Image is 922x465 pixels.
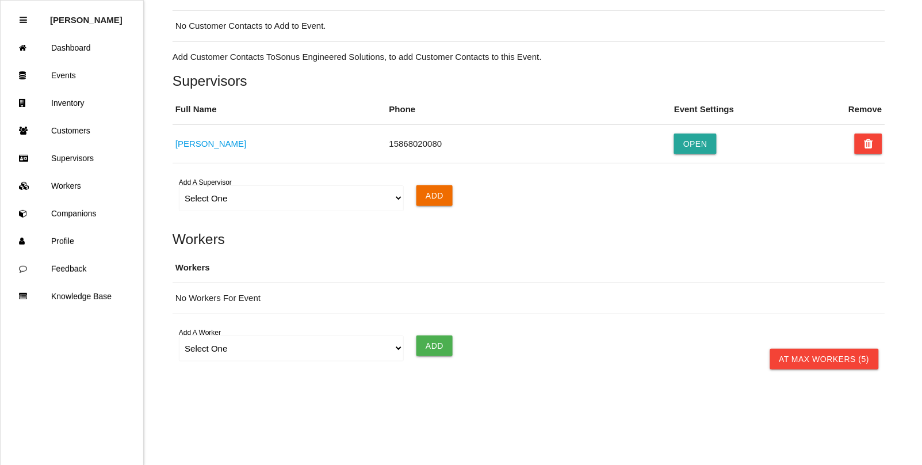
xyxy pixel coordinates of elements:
[1,200,143,227] a: Companions
[175,139,246,148] a: [PERSON_NAME]
[173,231,885,247] h5: Workers
[179,327,221,338] label: Add A Worker
[387,94,672,125] th: Phone
[1,144,143,172] a: Supervisors
[50,6,123,25] p: Rosie Blandino
[179,177,232,188] label: Add A Supervisor
[846,94,885,125] th: Remove
[1,255,143,283] a: Feedback
[770,349,879,369] a: At Max Workers (5)
[416,336,453,356] input: Add
[1,283,143,310] a: Knowledge Base
[1,89,143,117] a: Inventory
[173,51,885,64] p: Add Customer Contacts To Sonus Engineered Solutions , to add Customer Contacts to this Event.
[173,283,885,314] td: No Workers For Event
[1,172,143,200] a: Workers
[1,62,143,89] a: Events
[1,117,143,144] a: Customers
[387,125,672,163] td: 15868020080
[173,11,885,42] td: No Customer Contacts to Add to Event.
[671,94,805,125] th: Event Settings
[20,6,27,34] div: Close
[173,73,885,89] h5: Supervisors
[416,185,453,206] input: Add
[173,253,885,283] th: Workers
[1,227,143,255] a: Profile
[674,134,717,154] button: Open
[1,34,143,62] a: Dashboard
[173,94,387,125] th: Full Name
